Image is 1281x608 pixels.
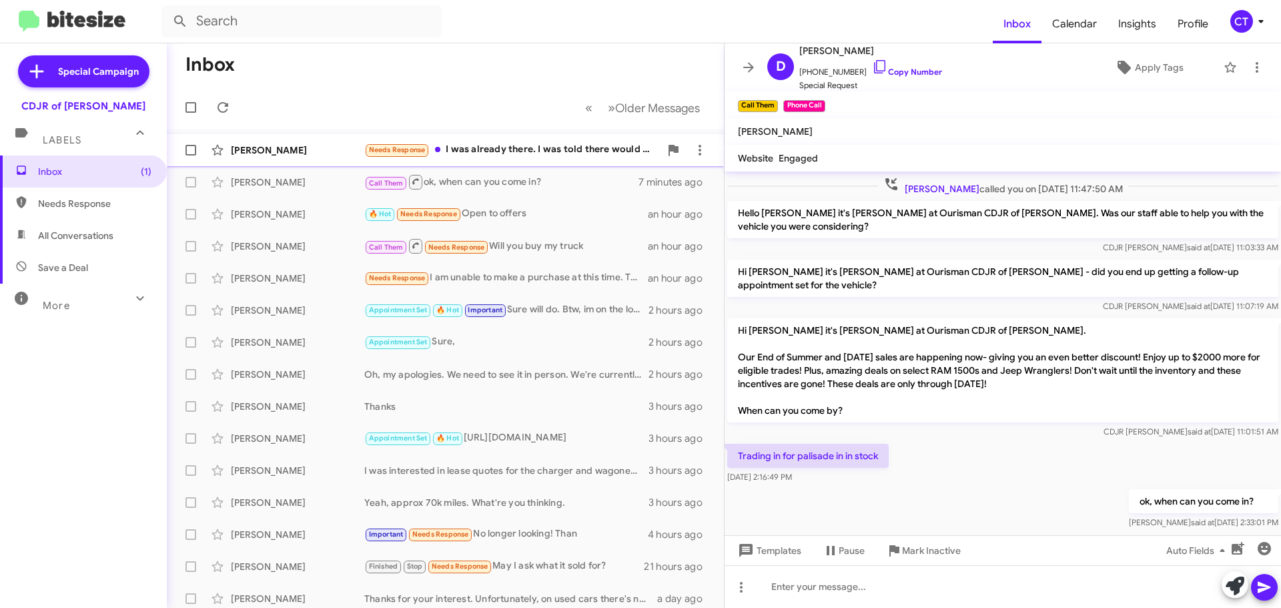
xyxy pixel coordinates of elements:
div: 2 hours ago [649,336,713,349]
button: Auto Fields [1156,539,1241,563]
div: Will you buy my truck [364,238,648,254]
div: [PERSON_NAME] [231,432,364,445]
span: Appointment Set [369,338,428,346]
button: Pause [812,539,875,563]
span: (1) [141,165,151,178]
span: Important [369,530,404,539]
span: Mark Inactive [902,539,961,563]
span: Save a Deal [38,261,88,274]
div: CT [1230,10,1253,33]
span: said at [1187,242,1210,252]
div: ok, when can you come in? [364,174,638,190]
a: Copy Number [872,67,942,77]
div: May I ask what it sold for? [364,559,644,574]
a: Insights [1108,5,1167,43]
span: [DATE] 2:16:49 PM [727,472,792,482]
div: [PERSON_NAME] [231,208,364,221]
span: [PERSON_NAME] [DATE] 2:33:01 PM [1129,517,1278,527]
div: Sure, [364,334,649,350]
span: Pause [839,539,865,563]
span: CDJR [PERSON_NAME] [DATE] 11:03:33 AM [1103,242,1278,252]
span: » [608,99,615,116]
span: Appointment Set [369,434,428,442]
span: [PERSON_NAME] [799,43,942,59]
span: Profile [1167,5,1219,43]
span: 🔥 Hot [436,306,459,314]
div: [PERSON_NAME] [231,304,364,317]
span: Labels [43,134,81,146]
div: I was already there. I was told there would be a better price offered on the lightning. It is not... [364,142,660,158]
button: Next [600,94,708,121]
span: CDJR [PERSON_NAME] [DATE] 11:07:19 AM [1103,301,1278,311]
button: Apply Tags [1080,55,1217,79]
div: an hour ago [648,272,713,285]
div: [PERSON_NAME] [231,528,364,541]
button: Mark Inactive [875,539,971,563]
span: More [43,300,70,312]
span: Older Messages [615,101,700,115]
p: Hi [PERSON_NAME] it's [PERSON_NAME] at Ourisman CDJR of [PERSON_NAME]. Our End of Summer and [DAT... [727,318,1278,422]
small: Phone Call [783,100,825,112]
div: Sure will do. Btw, im on the lookout for Honda (Accord/HR-V) [364,302,649,318]
span: « [585,99,592,116]
div: 3 hours ago [649,496,713,509]
div: Yeah, approx 70k miles. What're you thinking. [364,496,649,509]
span: CDJR [PERSON_NAME] [DATE] 11:01:51 AM [1104,426,1278,436]
span: Appointment Set [369,306,428,314]
span: Needs Response [432,562,488,571]
h1: Inbox [185,54,235,75]
span: Needs Response [428,243,485,252]
div: [PERSON_NAME] [231,400,364,413]
span: Inbox [38,165,151,178]
div: [PERSON_NAME] [231,176,364,189]
span: Website [738,152,773,164]
div: [PERSON_NAME] [231,240,364,253]
div: a day ago [657,592,713,605]
span: Finished [369,562,398,571]
p: Trading in for palisade in in stock [727,444,889,468]
span: called you on [DATE] 11:47:50 AM [878,176,1128,196]
div: 4 hours ago [648,528,713,541]
p: Hello [PERSON_NAME] it's [PERSON_NAME] at Ourisman CDJR of [PERSON_NAME]. Was our staff able to h... [727,201,1278,238]
span: Special Campaign [58,65,139,78]
div: Thanks for your interest. Unfortunately, on used cars there's never that much wiggle room. [364,592,657,605]
span: Important [468,306,502,314]
span: Apply Tags [1135,55,1184,79]
a: Inbox [993,5,1041,43]
div: No longer looking! Than [364,527,648,542]
a: Calendar [1041,5,1108,43]
div: [PERSON_NAME] [231,272,364,285]
span: Call Them [369,243,404,252]
input: Search [161,5,442,37]
div: 7 minutes ago [638,176,713,189]
div: [PERSON_NAME] [231,143,364,157]
span: Engaged [779,152,818,164]
span: 🔥 Hot [369,210,392,218]
div: [PERSON_NAME] [231,336,364,349]
div: [PERSON_NAME] [231,560,364,573]
span: Auto Fields [1166,539,1230,563]
span: Templates [735,539,801,563]
span: Needs Response [369,274,426,282]
div: Thanks [364,400,649,413]
p: ok, when can you come in? [1129,489,1278,513]
div: [PERSON_NAME] [231,496,364,509]
div: Oh, my apologies. We need to see it in person. We're currently offering up to 125% [364,368,649,381]
div: 3 hours ago [649,432,713,445]
a: Special Campaign [18,55,149,87]
div: an hour ago [648,240,713,253]
span: [PERSON_NAME] [905,183,979,195]
span: [PHONE_NUMBER] [799,59,942,79]
button: CT [1219,10,1266,33]
small: Call Them [738,100,778,112]
span: D [776,56,786,77]
span: Stop [407,562,423,571]
div: I was interested in lease quotes for the charger and wagoneer s EV's [364,464,649,477]
button: Previous [577,94,600,121]
div: I am unable to make a purchase at this time. Thank you for your attentiveness [364,270,648,286]
p: Hi [PERSON_NAME] it's [PERSON_NAME] at Ourisman CDJR of [PERSON_NAME] - did you end up getting a ... [727,260,1278,297]
span: Needs Response [400,210,457,218]
div: [PERSON_NAME] [231,368,364,381]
